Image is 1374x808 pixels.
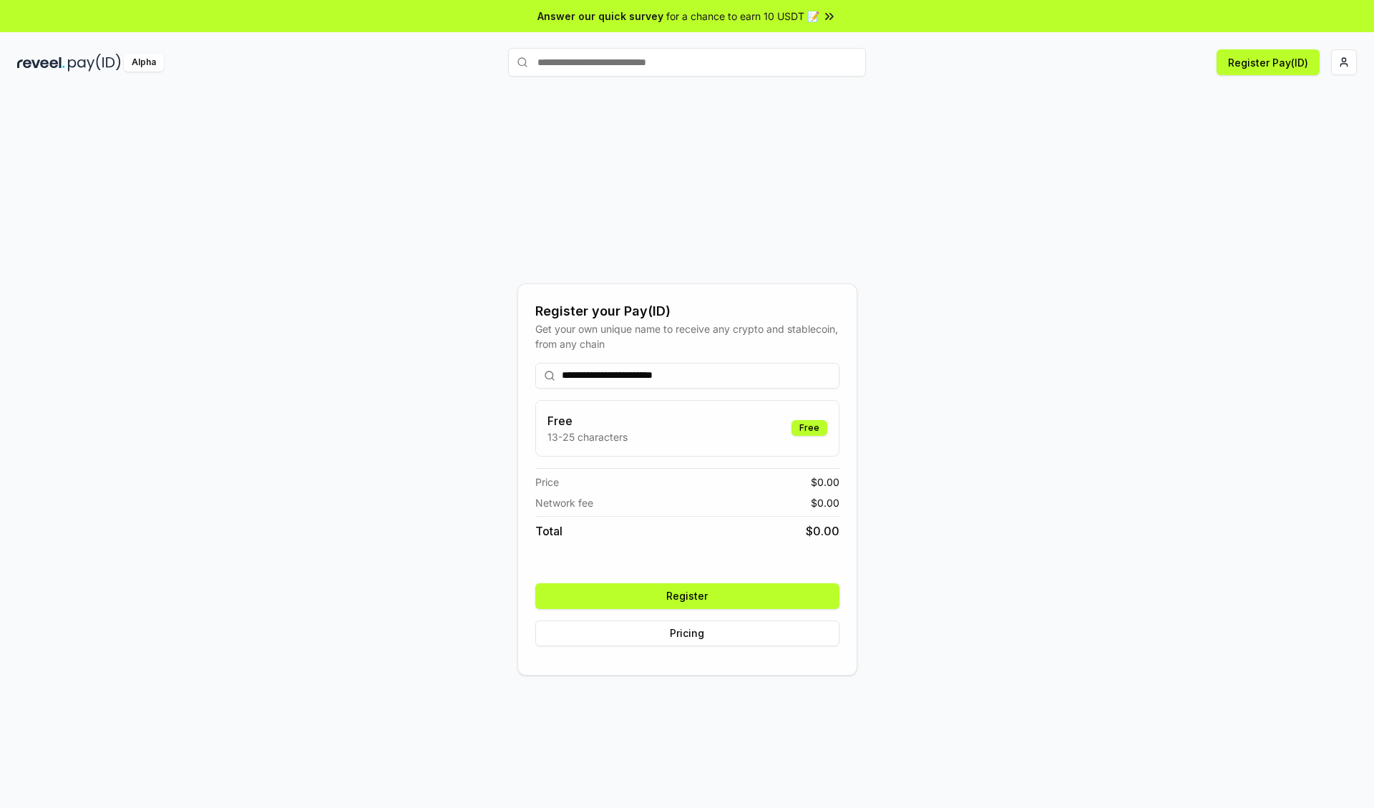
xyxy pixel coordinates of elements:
[535,620,839,646] button: Pricing
[666,9,819,24] span: for a chance to earn 10 USDT 📝
[547,412,628,429] h3: Free
[811,474,839,490] span: $ 0.00
[535,583,839,609] button: Register
[535,321,839,351] div: Get your own unique name to receive any crypto and stablecoin, from any chain
[535,301,839,321] div: Register your Pay(ID)
[791,420,827,436] div: Free
[806,522,839,540] span: $ 0.00
[537,9,663,24] span: Answer our quick survey
[68,54,121,72] img: pay_id
[1217,49,1320,75] button: Register Pay(ID)
[535,495,593,510] span: Network fee
[535,474,559,490] span: Price
[124,54,164,72] div: Alpha
[17,54,65,72] img: reveel_dark
[547,429,628,444] p: 13-25 characters
[811,495,839,510] span: $ 0.00
[535,522,562,540] span: Total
